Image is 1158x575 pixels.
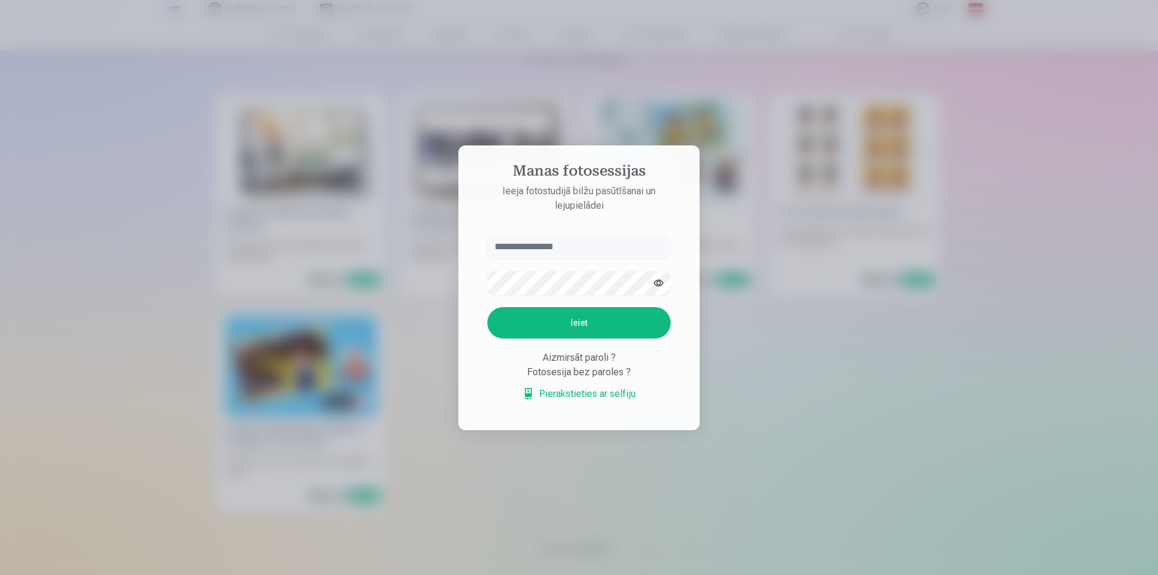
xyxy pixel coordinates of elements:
div: Aizmirsāt paroli ? [487,351,671,365]
button: Ieiet [487,307,671,338]
div: Fotosesija bez paroles ? [487,365,671,380]
a: Pierakstieties ar selfiju [522,387,636,401]
h4: Manas fotosessijas [475,162,683,184]
p: Ieeja fotostudijā bilžu pasūtīšanai un lejupielādei [475,184,683,213]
